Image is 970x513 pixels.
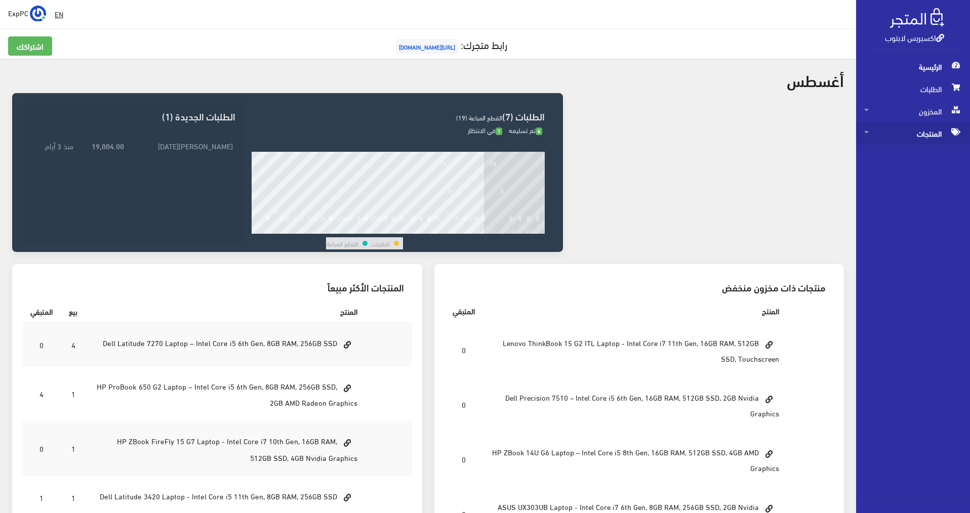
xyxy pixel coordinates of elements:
[890,8,944,28] img: .
[30,282,404,292] h3: المنتجات الأكثر مبيعاً
[92,140,124,151] strong: 19,004.00
[8,5,46,21] a: ... ExpPC
[30,137,76,154] td: منذ 3 أيام
[393,35,507,54] a: رابط متجرك:[URL][DOMAIN_NAME]
[864,56,962,78] span: الرئيسية
[86,366,366,421] td: HP ProBook 650 G2 Laptop – Intel Core i5 6th Gen, 8GB RAM, 256GB SSD, 2GB AMD Radeon Graphics
[453,282,826,292] h3: منتجات ذات مخزون منخفض
[856,56,970,78] a: الرئيسية
[483,301,788,322] th: المنتج
[22,366,61,421] td: 4
[444,432,483,487] td: 0
[787,71,844,89] h2: أغسطس
[864,100,962,122] span: المخزون
[61,301,86,323] th: بيع
[444,377,483,432] td: 0
[30,111,235,121] h3: الطلبات الجديدة (1)
[864,122,962,145] span: المنتجات
[536,127,542,135] span: 6
[293,227,297,234] div: 4
[311,227,315,234] div: 6
[856,122,970,145] a: المنتجات
[490,227,497,234] div: 26
[472,227,479,234] div: 24
[418,227,425,234] div: 18
[856,100,970,122] a: المخزون
[86,301,366,323] th: المنتج
[8,36,52,56] a: اشتراكك
[454,227,461,234] div: 22
[329,227,333,234] div: 8
[396,39,458,54] span: [URL][DOMAIN_NAME]
[509,124,542,136] span: تم تسليمه
[856,78,970,100] a: الطلبات
[382,227,389,234] div: 14
[468,124,502,136] span: في الانتظار
[483,377,788,432] td: Dell Precision 7510 – Intel Core i5 6th Gen, 16GB RAM, 512GB SSD, 2GB Nvidia Graphics
[436,227,443,234] div: 20
[885,30,944,45] a: اكسبريس لابتوب
[86,421,366,476] td: HP ZBook FireFly 15 G7 Laptop - Intel Core i7 10th Gen, 16GB RAM, 512GB SSD, 4GB Nvidia Graphics
[444,301,483,322] th: المتبقي
[22,301,61,323] th: المتبقي
[61,322,86,366] td: 4
[496,127,502,135] span: 1
[55,8,63,20] u: EN
[61,366,86,421] td: 1
[363,227,371,234] div: 12
[508,227,515,234] div: 28
[30,6,46,22] img: ...
[400,227,407,234] div: 16
[252,111,545,121] h3: الطلبات (7)
[275,227,279,234] div: 2
[346,227,353,234] div: 10
[526,227,533,234] div: 30
[22,322,61,366] td: 0
[22,421,61,476] td: 0
[371,237,390,249] td: الطلبات
[483,432,788,487] td: HP ZBook 14U G6 Laptop – Intel Core i5 8th Gen, 16GB RAM, 512GB SSD, 4GB AMD Graphics
[864,78,962,100] span: الطلبات
[8,7,28,19] span: ExpPC
[456,111,502,123] span: القطع المباعة (19)
[444,322,483,377] td: 0
[483,322,788,377] td: Lenovo ThinkBook 15 G2 ITL Laptop - Intel Core i7 11th Gen, 16GB RAM, 512GB SSD, Touchscreen
[61,421,86,476] td: 1
[326,237,359,249] td: القطع المباعة
[51,5,67,23] a: EN
[86,322,366,366] td: Dell Latitude 7270 Laptop – Intel Core i5 6th Gen, 8GB RAM, 256GB SSD
[127,137,235,154] td: [PERSON_NAME][DATE]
